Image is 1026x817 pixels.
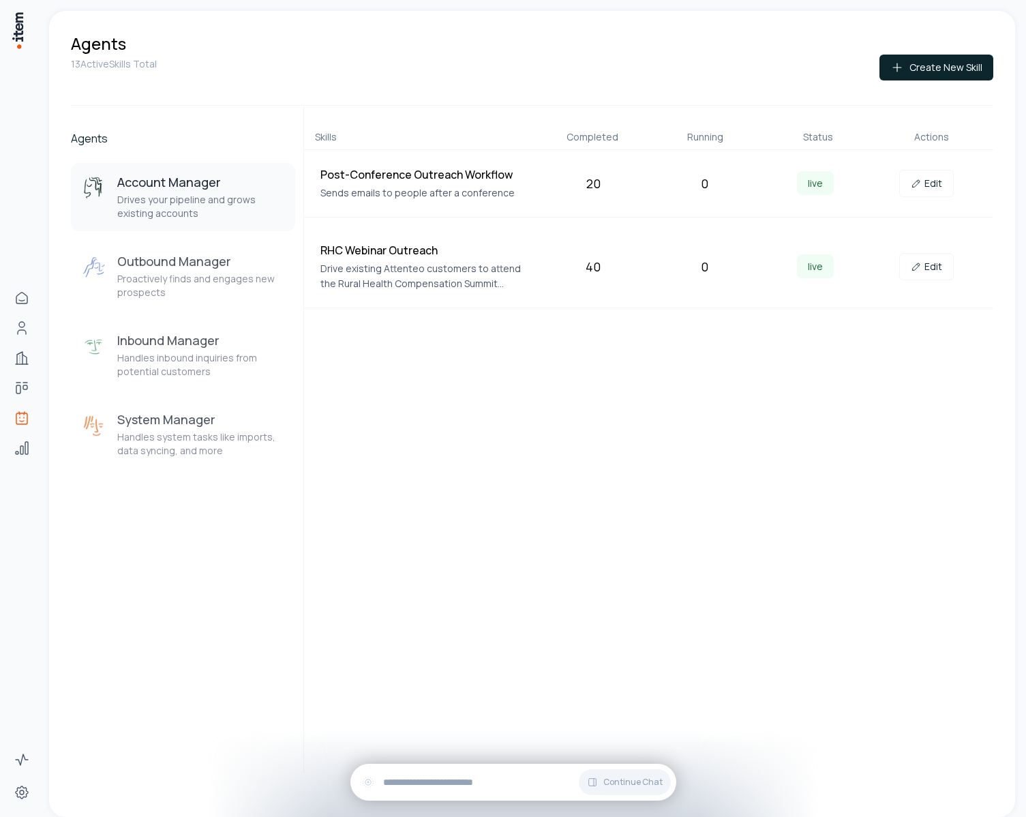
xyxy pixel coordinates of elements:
p: Proactively finds and engages new prospects [117,272,284,299]
img: Item Brain Logo [11,11,25,50]
span: Continue Chat [603,777,663,788]
img: Outbound Manager [82,256,106,280]
p: Drives your pipeline and grows existing accounts [117,193,284,220]
p: Handles inbound inquiries from potential customers [117,351,284,378]
p: Drive existing Attenteo customers to attend the Rural Health Compensation Summit webinar featurin... [320,261,532,291]
a: Agents [8,404,35,432]
div: Continue Chat [350,764,676,801]
h1: Agents [71,33,126,55]
div: Status [767,130,869,144]
button: Inbound ManagerInbound ManagerHandles inbound inquiries from potential customers [71,321,295,389]
a: Settings [8,779,35,806]
span: live [797,254,834,278]
a: Edit [899,253,954,280]
span: live [797,171,834,195]
button: Create New Skill [879,55,993,80]
a: Edit [899,170,954,197]
a: People [8,314,35,342]
button: Outbound ManagerOutbound ManagerProactively finds and engages new prospects [71,242,295,310]
div: Running [654,130,757,144]
h2: Agents [71,130,295,147]
div: Actions [880,130,982,144]
a: Home [8,284,35,312]
button: System ManagerSystem ManagerHandles system tasks like imports, data syncing, and more [71,400,295,469]
button: Continue Chat [579,769,671,795]
div: 0 [654,257,755,276]
div: 40 [543,257,644,276]
a: Deals [8,374,35,402]
a: Activity [8,746,35,773]
h4: RHC Webinar Outreach [320,242,532,258]
h3: Outbound Manager [117,253,284,269]
div: Completed [541,130,644,144]
img: Inbound Manager [82,335,106,359]
h3: Inbound Manager [117,332,284,348]
h3: Account Manager [117,174,284,190]
div: 0 [654,174,755,193]
img: Account Manager [82,177,106,201]
p: Handles system tasks like imports, data syncing, and more [117,430,284,458]
a: Analytics [8,434,35,462]
div: 20 [543,174,644,193]
button: Account ManagerAccount ManagerDrives your pipeline and grows existing accounts [71,163,295,231]
p: 13 Active Skills Total [71,57,157,71]
div: Skills [315,130,530,144]
h4: Post-Conference Outreach Workflow [320,166,532,183]
a: Companies [8,344,35,372]
h3: System Manager [117,411,284,428]
p: Sends emails to people after a conference [320,185,532,200]
img: System Manager [82,414,106,439]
